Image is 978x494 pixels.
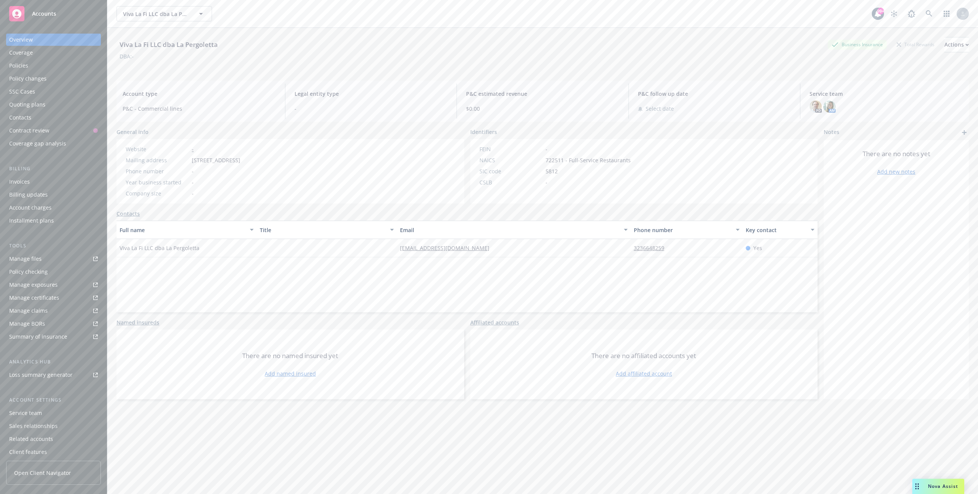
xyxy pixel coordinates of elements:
[9,407,42,419] div: Service team
[810,90,963,98] span: Service team
[6,407,101,419] a: Service team
[9,137,66,150] div: Coverage gap analysis
[470,128,497,136] span: Identifiers
[9,73,47,85] div: Policy changes
[9,266,48,278] div: Policy checking
[192,145,194,153] a: -
[470,318,519,326] a: Affiliated accounts
[397,221,631,239] button: Email
[646,105,674,113] span: Select date
[466,105,619,113] span: $0.00
[928,483,958,489] span: Nova Assist
[6,124,101,137] a: Contract review
[6,3,101,24] a: Accounts
[886,6,902,21] a: Stop snowing
[117,6,212,21] button: Viva La Fi LLC dba La Pergoletta
[479,145,542,153] div: FEIN
[192,189,194,197] span: -
[123,10,189,18] span: Viva La Fi LLC dba La Pergoletta
[753,244,762,252] span: Yes
[863,149,930,158] span: There are no notes yet
[9,253,42,265] div: Manage files
[638,90,791,98] span: P&C follow up date
[9,86,35,98] div: SSC Cases
[295,90,448,98] span: Legal entity type
[32,11,56,17] span: Accounts
[9,369,73,381] div: Loss summary generator
[9,446,47,458] div: Client features
[9,60,28,72] div: Policies
[117,318,159,326] a: Named insureds
[546,145,547,153] span: -
[295,105,448,113] span: -
[6,34,101,46] a: Overview
[546,167,558,175] span: 5812
[123,90,276,98] span: Account type
[192,167,194,175] span: -
[126,178,189,186] div: Year business started
[6,292,101,304] a: Manage certificates
[9,215,54,227] div: Installment plans
[6,318,101,330] a: Manage BORs
[9,433,53,445] div: Related accounts
[9,279,58,291] div: Manage exposures
[591,351,696,360] span: There are no affiliated accounts yet
[546,156,631,164] span: 722511 - Full-Service Restaurants
[634,244,670,252] a: 3236648259
[6,47,101,59] a: Coverage
[6,111,101,124] a: Contacts
[631,221,743,239] button: Phone number
[828,40,887,49] div: Business Insurance
[912,479,964,494] button: Nova Assist
[9,292,59,304] div: Manage certificates
[6,433,101,445] a: Related accounts
[6,253,101,265] a: Manage files
[6,266,101,278] a: Policy checking
[6,137,101,150] a: Coverage gap analysis
[257,221,397,239] button: Title
[9,189,48,201] div: Billing updates
[9,331,67,343] div: Summary of insurance
[126,167,189,175] div: Phone number
[746,226,806,234] div: Key contact
[192,178,194,186] span: -
[6,242,101,250] div: Tools
[6,98,101,111] a: Quoting plans
[6,86,101,98] a: SSC Cases
[120,226,245,234] div: Full name
[126,156,189,164] div: Mailing address
[6,420,101,432] a: Sales relationships
[9,111,31,124] div: Contacts
[546,178,547,186] span: -
[6,176,101,188] a: Invoices
[6,189,101,201] a: Billing updates
[743,221,818,239] button: Key contact
[9,202,52,214] div: Account charges
[944,37,969,52] div: Actions
[242,351,338,360] span: There are no named insured yet
[810,100,822,113] img: photo
[126,189,189,197] div: Company size
[126,145,189,153] div: Website
[877,168,915,176] a: Add new notes
[120,244,199,252] span: Viva La Fi LLC dba La Pergoletta
[14,469,71,477] span: Open Client Navigator
[9,318,45,330] div: Manage BORs
[616,370,672,378] a: Add affiliated account
[466,90,619,98] span: P&C estimated revenue
[6,305,101,317] a: Manage claims
[921,6,937,21] a: Search
[117,210,140,218] a: Contacts
[6,331,101,343] a: Summary of insurance
[9,47,33,59] div: Coverage
[9,34,33,46] div: Overview
[120,52,134,60] div: DBA: -
[904,6,919,21] a: Report a Bug
[893,40,938,49] div: Total Rewards
[6,358,101,366] div: Analytics hub
[6,279,101,291] a: Manage exposures
[260,226,385,234] div: Title
[9,124,49,137] div: Contract review
[939,6,954,21] a: Switch app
